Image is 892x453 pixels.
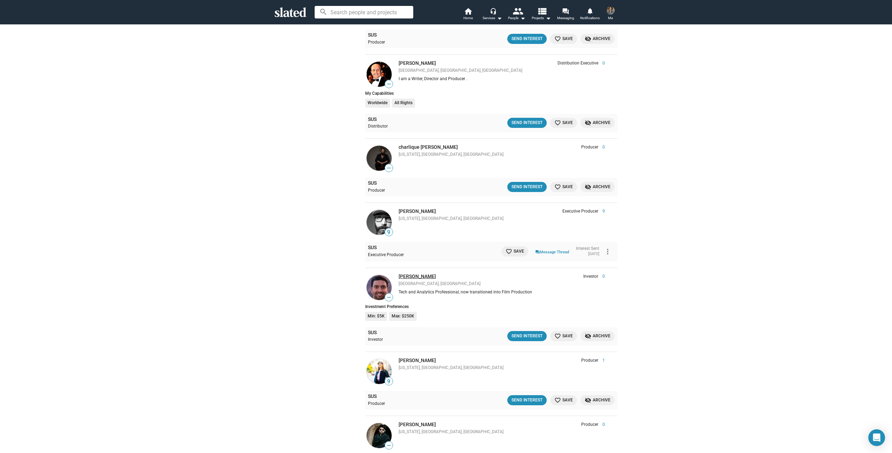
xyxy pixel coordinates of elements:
[399,281,605,287] div: [GEOGRAPHIC_DATA], [GEOGRAPHIC_DATA]
[513,6,523,16] mat-icon: people
[583,274,598,279] span: Investor
[580,395,615,405] button: Archive
[554,119,573,126] span: Save
[602,5,619,23] button: Gary ScottMe
[598,274,605,279] span: 0
[598,422,605,428] span: 0
[367,146,392,171] img: charlique Rolle
[512,397,543,404] div: Send Interest
[368,329,377,336] a: SUS
[578,7,602,22] a: Notifications
[585,183,610,191] span: Archive
[554,397,561,404] mat-icon: favorite_border
[365,60,393,88] a: Omer Sarikaya
[554,183,573,191] span: Save
[585,36,591,42] mat-icon: visibility_off
[580,331,615,341] button: Archive
[580,14,600,22] span: Notifications
[365,208,393,236] a: Rich Bond
[550,34,577,44] button: Save
[385,81,393,87] span: —
[368,337,443,343] div: Investor
[507,34,547,44] button: Send Interest
[506,248,524,255] span: Save
[554,333,561,339] mat-icon: favorite_border
[367,423,392,448] img: Tushar Singh
[554,397,573,404] span: Save
[399,144,458,150] a: charlique [PERSON_NAME]
[505,7,529,22] button: People
[456,7,480,22] a: Home
[598,145,605,150] span: 0
[385,378,393,385] span: 9
[365,422,393,450] a: Tushar Singh
[603,247,612,256] mat-icon: more_vert
[368,32,377,38] a: SUS
[581,422,598,428] span: Producer
[557,61,598,66] span: Distribution Executive
[554,184,561,190] mat-icon: favorite_border
[365,312,387,321] li: Min: $5K
[512,35,543,43] div: Send Interest
[399,208,436,214] a: [PERSON_NAME]
[368,401,444,407] div: Producer
[368,40,444,45] div: Producer
[598,358,605,363] span: 1
[535,249,540,255] mat-icon: question_answer
[399,429,605,435] div: [US_STATE], [GEOGRAPHIC_DATA], [GEOGRAPHIC_DATA]
[580,34,615,44] button: Archive
[588,252,599,256] time: [DATE]
[365,274,393,301] a: Suraj Gupta
[512,119,543,126] div: Send Interest
[392,99,415,108] li: All Rights
[368,116,377,123] a: SUS
[550,395,577,405] button: Save
[464,7,472,15] mat-icon: home
[608,14,613,22] span: Me
[365,91,617,96] div: My Capabilities
[554,332,573,340] span: Save
[385,442,393,449] span: —
[598,61,605,66] span: 0
[507,331,547,341] sl-message-button: Send Interest
[557,14,574,22] span: Messaging
[368,188,444,193] div: Producer
[365,358,393,385] a: Chelsea Lupkin
[480,7,505,22] button: Services
[606,6,615,15] img: Gary Scott
[368,252,495,258] div: Executive Producer
[495,14,503,22] mat-icon: arrow_drop_down
[581,145,598,150] span: Producer
[562,209,598,214] span: Executive Producer
[532,14,551,22] span: Projects
[368,180,377,186] a: SUS
[554,36,561,42] mat-icon: favorite_border
[365,99,390,108] li: Worldwide
[399,216,605,222] div: [US_STATE], [GEOGRAPHIC_DATA], [GEOGRAPHIC_DATA]
[585,333,591,339] mat-icon: visibility_off
[535,248,569,255] a: Message Thread
[581,358,598,363] span: Producer
[507,395,547,405] sl-message-button: Send Interest
[550,182,577,192] button: Save
[585,332,610,340] span: Archive
[399,422,436,427] a: [PERSON_NAME]
[399,152,605,158] div: [US_STATE], [GEOGRAPHIC_DATA], [GEOGRAPHIC_DATA]
[508,14,525,22] div: People
[586,7,593,14] mat-icon: notifications
[550,118,577,128] button: Save
[550,331,577,341] button: Save
[389,312,417,321] li: Max: $250K
[368,244,377,251] a: SUS
[507,118,547,128] button: Send Interest
[399,274,436,279] a: [PERSON_NAME]
[537,6,547,16] mat-icon: view_list
[368,124,445,129] div: Distributor
[506,248,512,255] mat-icon: favorite_border
[399,60,436,66] a: [PERSON_NAME]
[544,14,552,22] mat-icon: arrow_drop_down
[463,14,473,22] span: Home
[368,393,377,400] a: SUS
